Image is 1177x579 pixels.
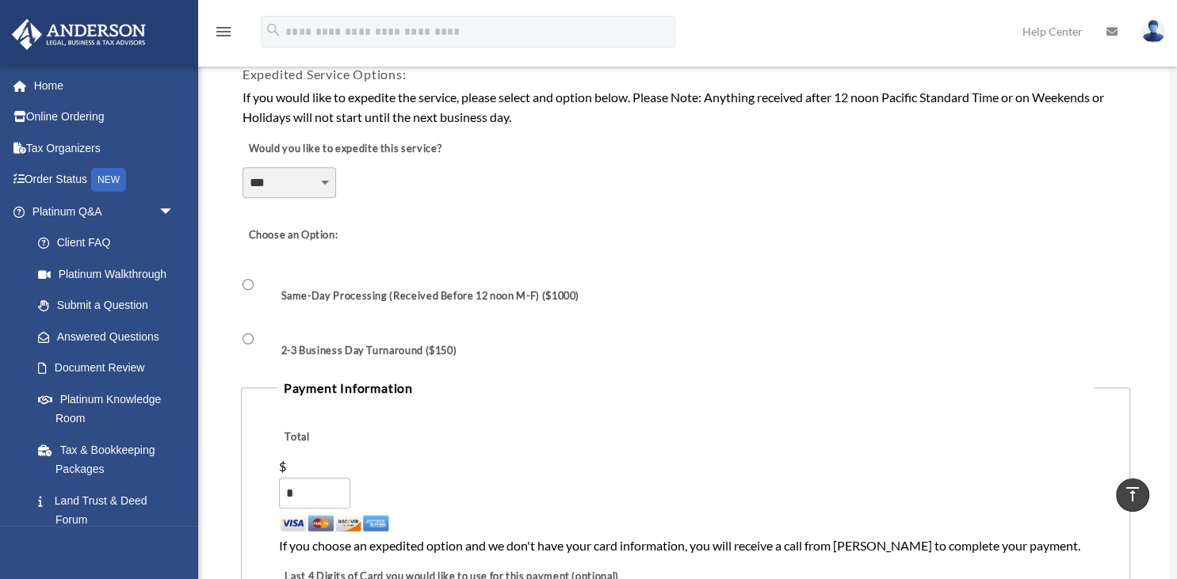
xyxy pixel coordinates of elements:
[22,352,190,384] a: Document Review
[1141,20,1165,43] img: User Pic
[265,21,282,39] i: search
[22,290,198,322] a: Submit a Question
[277,377,1095,399] legend: Payment Information
[22,485,198,535] a: Land Trust & Deed Forum
[279,459,289,474] div: $
[22,321,198,352] a: Answered Questions
[243,67,407,82] span: Expedited Service Options:
[279,514,390,532] img: Accepted Cards
[279,426,331,448] label: Total
[257,343,463,358] label: 2-3 Business Day Turnaround ($150)
[11,132,198,164] a: Tax Organizers
[22,383,198,434] a: Platinum Knowledge Room
[11,164,198,196] a: Order StatusNEW
[91,168,126,192] div: NEW
[243,87,1129,128] div: If you would like to expedite the service, please select and option below. Please Note: Anything ...
[22,227,198,259] a: Client FAQ
[257,288,586,303] label: Same-Day Processing (Received Before 12 noon M-F) ($1000)
[159,196,190,228] span: arrow_drop_down
[11,196,198,227] a: Platinum Q&Aarrow_drop_down
[1116,478,1149,512] a: vertical_align_top
[214,22,233,41] i: menu
[1123,485,1142,504] i: vertical_align_top
[11,70,198,101] a: Home
[7,19,151,50] img: Anderson Advisors Platinum Portal
[243,138,445,160] label: Would you like to expedite this service?
[11,101,198,133] a: Online Ordering
[22,434,198,485] a: Tax & Bookkeeping Packages
[279,535,1093,556] div: If you choose an expedited option and we don't have your card information, you will receive a cal...
[214,28,233,41] a: menu
[22,258,198,290] a: Platinum Walkthrough
[243,224,401,246] label: Choose an Option:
